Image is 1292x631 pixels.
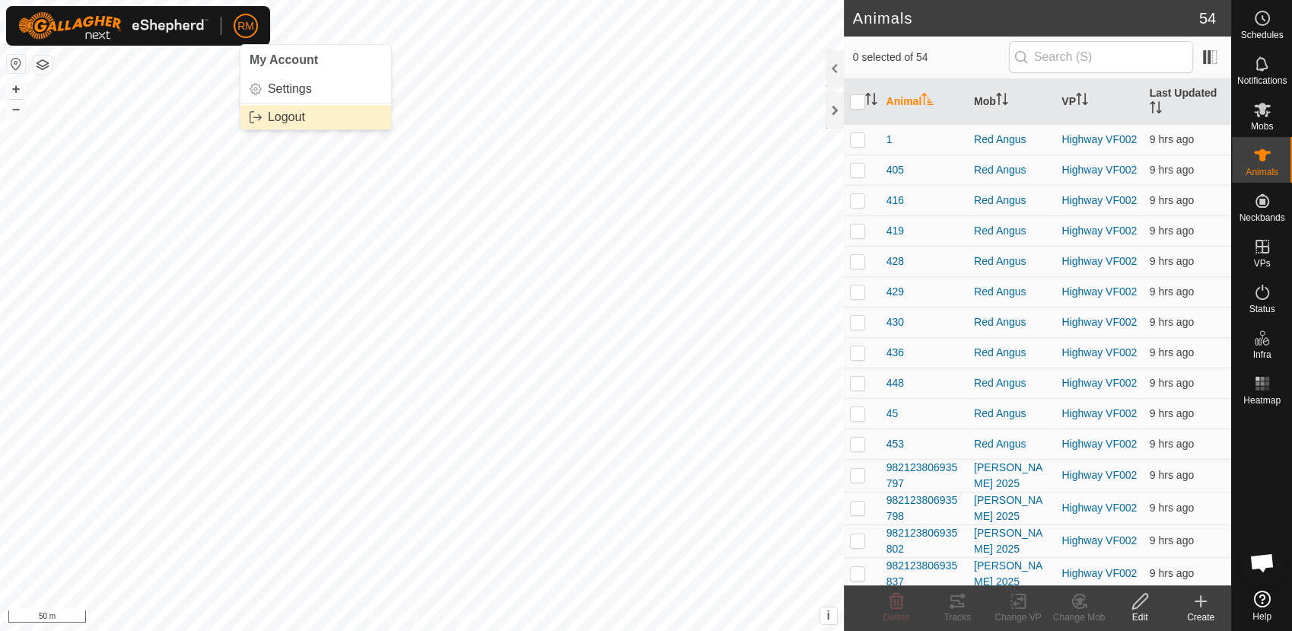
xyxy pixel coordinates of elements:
span: 6 Oct 2025, 7:56 am [1150,438,1194,450]
span: 982123806935798 [886,492,962,524]
a: Highway VF002 [1061,225,1137,237]
div: Red Angus [974,284,1049,300]
span: i [826,609,829,622]
th: Mob [968,79,1055,125]
span: 6 Oct 2025, 7:55 am [1150,469,1194,481]
div: Change VP [988,610,1049,624]
span: RM [237,18,254,34]
span: Delete [883,612,910,623]
span: Animals [1246,167,1278,177]
th: Animal [880,79,968,125]
a: Highway VF002 [1061,346,1137,359]
span: 429 [886,284,904,300]
span: 416 [886,193,904,209]
span: Settings [268,83,312,95]
span: 54 [1199,7,1216,30]
div: Tracks [927,610,988,624]
a: Highway VF002 [1061,377,1137,389]
span: 6 Oct 2025, 7:56 am [1150,407,1194,419]
span: 6 Oct 2025, 7:55 am [1150,534,1194,547]
p-sorticon: Activate to sort [865,95,877,107]
span: Heatmap [1243,396,1281,405]
span: VPs [1253,259,1270,268]
button: Map Layers [33,56,52,74]
img: Gallagher Logo [18,12,208,40]
a: Privacy Policy [361,611,418,625]
p-sorticon: Activate to sort [1076,95,1088,107]
span: 6 Oct 2025, 7:55 am [1150,225,1194,237]
button: Reset Map [7,55,25,73]
span: Notifications [1237,76,1287,85]
span: 405 [886,162,904,178]
span: 436 [886,345,904,361]
div: Change Mob [1049,610,1109,624]
div: Red Angus [974,162,1049,178]
span: 6 Oct 2025, 7:56 am [1150,316,1194,328]
span: 982123806935802 [886,525,962,557]
div: Red Angus [974,375,1049,391]
span: My Account [250,53,318,66]
a: Highway VF002 [1061,133,1137,145]
div: Edit [1109,610,1170,624]
span: 419 [886,223,904,239]
a: Highway VF002 [1061,534,1137,547]
a: Highway VF002 [1061,164,1137,176]
a: Help [1232,585,1292,627]
a: Highway VF002 [1061,502,1137,514]
span: Help [1252,612,1271,621]
span: 453 [886,436,904,452]
a: Highway VF002 [1061,407,1137,419]
span: 982123806935797 [886,460,962,492]
div: [PERSON_NAME] 2025 [974,460,1049,492]
div: Red Angus [974,406,1049,422]
span: 0 selected of 54 [853,49,1009,65]
span: 6 Oct 2025, 7:55 am [1150,255,1194,267]
p-sorticon: Activate to sort [921,95,934,107]
button: + [7,80,25,98]
p-sorticon: Activate to sort [1150,104,1162,116]
a: Highway VF002 [1061,438,1137,450]
div: Red Angus [974,253,1049,269]
div: Red Angus [974,436,1049,452]
a: Highway VF002 [1061,316,1137,328]
div: [PERSON_NAME] 2025 [974,525,1049,557]
span: Mobs [1251,122,1273,131]
span: 6 Oct 2025, 7:56 am [1150,164,1194,176]
a: Contact Us [437,611,482,625]
span: 428 [886,253,904,269]
a: Highway VF002 [1061,469,1137,481]
th: VP [1055,79,1143,125]
div: [PERSON_NAME] 2025 [974,558,1049,590]
a: Highway VF002 [1061,255,1137,267]
span: 6 Oct 2025, 7:56 am [1150,133,1194,145]
span: Infra [1252,350,1271,359]
span: 430 [886,314,904,330]
span: Logout [268,111,305,123]
span: 1 [886,132,893,148]
div: Red Angus [974,223,1049,239]
a: Highway VF002 [1061,194,1137,206]
span: Schedules [1240,30,1283,40]
span: 6 Oct 2025, 7:55 am [1150,502,1194,514]
a: Logout [240,105,391,129]
span: 6 Oct 2025, 7:56 am [1150,194,1194,206]
span: 6 Oct 2025, 7:55 am [1150,567,1194,579]
div: Create [1170,610,1231,624]
span: 6 Oct 2025, 7:56 am [1150,346,1194,359]
a: Settings [240,77,391,101]
a: Highway VF002 [1061,285,1137,298]
a: Highway VF002 [1061,567,1137,579]
input: Search (S) [1009,41,1193,73]
span: Neckbands [1239,213,1284,222]
span: 45 [886,406,899,422]
div: [PERSON_NAME] 2025 [974,492,1049,524]
h2: Animals [853,9,1199,27]
button: i [820,607,837,624]
span: 6 Oct 2025, 7:56 am [1150,285,1194,298]
div: Red Angus [974,345,1049,361]
p-sorticon: Activate to sort [996,95,1008,107]
button: – [7,100,25,118]
th: Last Updated [1144,79,1231,125]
